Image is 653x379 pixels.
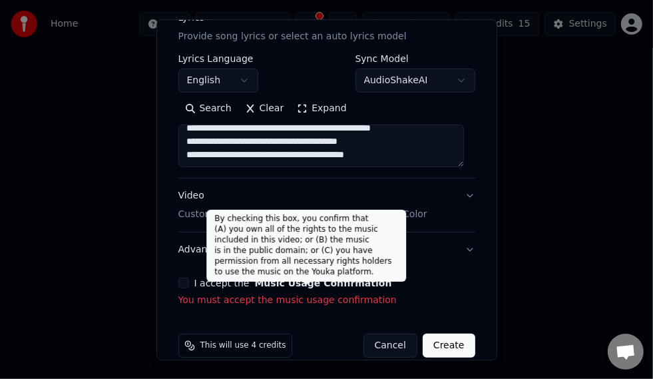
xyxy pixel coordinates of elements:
button: Create [423,334,475,358]
button: Cancel [363,334,417,358]
div: Video [178,189,427,221]
button: Clear [238,98,291,119]
label: Sync Model [355,54,475,63]
p: Customize Karaoke Video: Use Image, Video, or Color [178,208,427,221]
button: Search [178,98,238,119]
label: I accept the [194,278,392,288]
p: You must accept the music usage confirmation [178,294,475,307]
div: By checking this box, you confirm that (A) you own all of the rights to the music included in thi... [206,210,406,282]
div: LyricsProvide song lyrics or select an auto lyrics model [178,54,475,178]
button: I accept the [254,278,391,288]
button: Expand [290,98,353,119]
button: VideoCustomize Karaoke Video: Use Image, Video, or Color [178,179,475,232]
p: Provide song lyrics or select an auto lyrics model [178,30,407,43]
button: Advanced [178,232,475,267]
span: This will use 4 credits [200,340,286,351]
label: Lyrics Language [178,54,258,63]
button: LyricsProvide song lyrics or select an auto lyrics model [178,1,475,54]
